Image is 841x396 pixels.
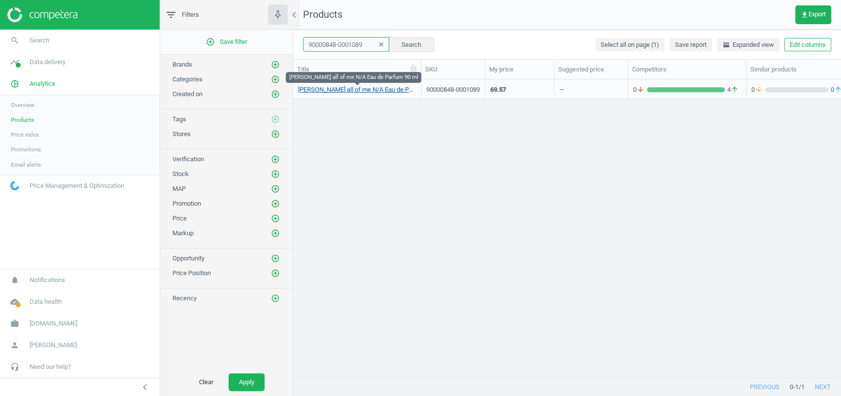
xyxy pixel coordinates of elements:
[670,38,712,52] button: Save report
[271,115,280,124] i: add_circle_outline
[271,269,280,278] i: add_circle_outline
[271,184,280,193] i: add_circle_outline
[288,9,300,21] i: chevron_left
[11,145,41,153] span: Promotions
[271,90,280,99] i: add_circle_outline
[5,292,24,311] i: cloud_done
[5,74,24,93] i: pie_chart_outlined
[11,116,34,124] span: Products
[172,294,197,302] span: Recency
[139,381,151,393] i: chevron_left
[11,161,41,169] span: Email alerts
[805,378,841,396] button: next
[189,373,224,391] button: Clear
[270,253,280,263] button: add_circle_outline
[374,38,389,52] button: clear
[740,378,790,396] button: previous
[7,7,77,22] img: ajHJNr6hYgQAAAAASUVORK5CYII=
[172,115,186,123] span: Tags
[30,297,62,306] span: Data health
[270,89,280,99] button: add_circle_outline
[799,383,805,392] span: / 1
[270,228,280,238] button: add_circle_outline
[172,61,192,68] span: Brands
[165,9,177,21] i: filter_list
[558,65,624,74] div: Suggested price
[30,58,66,67] span: Data delivery
[270,268,280,278] button: add_circle_outline
[5,271,24,289] i: notifications
[298,85,416,94] a: [PERSON_NAME] all of me N/A Eau de Parfum 90 ml
[5,31,24,50] i: search
[303,8,342,20] span: Products
[172,75,202,83] span: Categories
[601,40,659,49] span: Select all on page (1)
[632,65,742,74] div: Competitors
[271,170,280,179] i: add_circle_outline
[229,373,265,391] button: Apply
[270,184,280,194] button: add_circle_outline
[637,85,644,94] i: arrow_downward
[172,269,211,277] span: Price Position
[271,294,280,303] i: add_circle_outline
[559,85,564,98] div: —
[182,10,199,19] span: Filters
[11,101,34,109] span: Overview
[172,200,201,207] span: Promotion
[5,358,24,376] i: headset_mic
[286,72,421,83] div: [PERSON_NAME] all of me N/A Eau de Parfum 90 ml
[271,229,280,238] i: add_circle_outline
[270,74,280,84] button: add_circle_outline
[172,215,187,222] span: Price
[270,154,280,164] button: add_circle_outline
[633,85,647,94] span: 0
[206,37,215,46] i: add_circle_outline
[206,37,247,46] span: Save filter
[801,11,808,19] i: get_app
[172,170,189,178] span: Stock
[172,229,194,237] span: Markup
[5,314,24,333] i: work
[133,381,157,394] button: chevron_left
[675,40,706,49] span: Save report
[11,131,39,139] span: Price index
[270,169,280,179] button: add_circle_outline
[293,79,841,368] div: grid
[30,276,65,285] span: Notifications
[717,38,779,52] button: horizontal_splitExpanded view
[490,85,506,94] div: 69.57
[271,254,280,263] i: add_circle_outline
[425,65,481,74] div: SKU
[271,60,280,69] i: add_circle_outline
[160,32,293,52] button: add_circle_outlineSave filter
[426,85,480,94] div: 90000848-0001089
[784,38,831,52] button: Edit columns
[801,11,826,19] span: Export
[30,181,124,190] span: Price Management & Optimization
[270,293,280,303] button: add_circle_outline
[755,85,763,94] i: arrow_downward
[5,53,24,72] i: timeline
[271,214,280,223] i: add_circle_outline
[751,85,765,94] span: 0
[297,65,417,74] div: Title
[172,185,186,192] span: MAP
[270,199,280,209] button: add_circle_outline
[725,85,741,94] span: 4
[5,336,24,355] i: person
[172,130,191,138] span: Stores
[30,341,77,350] span: [PERSON_NAME]
[271,130,280,139] i: add_circle_outline
[270,114,280,124] button: add_circle_outline
[172,90,202,98] span: Created on
[270,214,280,223] button: add_circle_outline
[30,319,77,328] span: [DOMAIN_NAME]
[722,40,774,49] span: Expanded view
[303,37,389,52] input: SKU/Title search
[10,181,19,190] img: wGWNvw8QSZomAAAAABJRU5ErkJggg==
[790,383,799,392] span: 0 - 1
[270,129,280,139] button: add_circle_outline
[489,65,550,74] div: My price
[30,36,49,45] span: Search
